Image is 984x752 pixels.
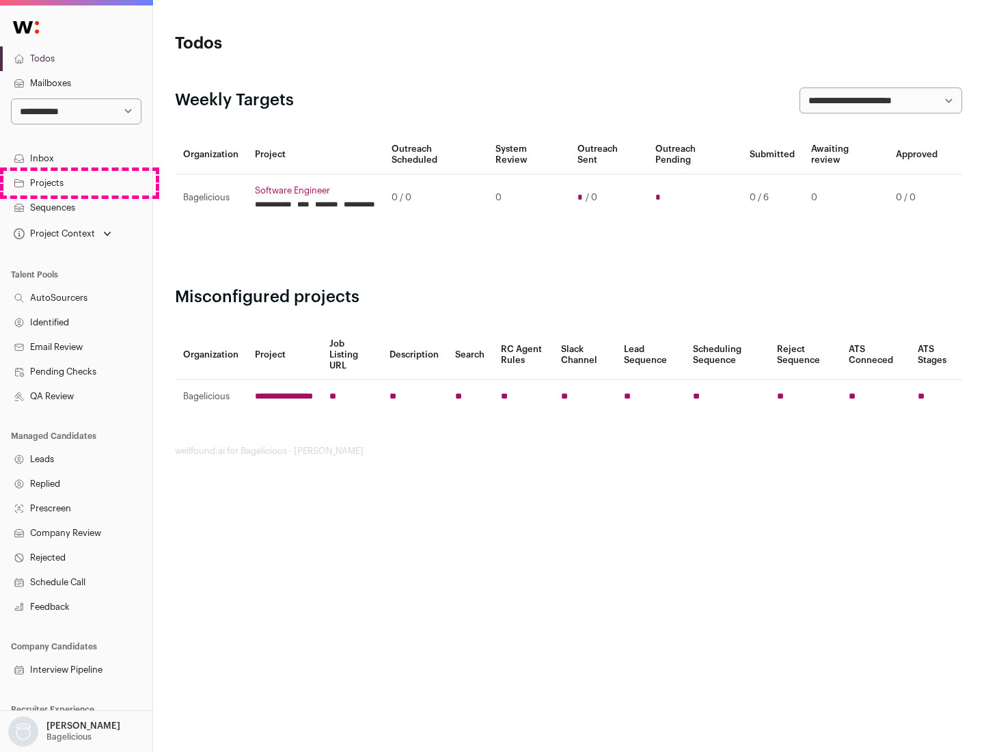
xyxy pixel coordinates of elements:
a: Software Engineer [255,185,375,196]
th: ATS Stages [910,330,962,380]
span: / 0 [586,192,597,203]
th: Outreach Scheduled [383,135,487,174]
div: Project Context [11,228,95,239]
th: Outreach Sent [569,135,648,174]
td: Bagelicious [175,174,247,221]
h2: Misconfigured projects [175,286,962,308]
th: Approved [888,135,946,174]
button: Open dropdown [11,224,114,243]
img: Wellfound [5,14,46,41]
h2: Weekly Targets [175,90,294,111]
th: Description [381,330,447,380]
th: Organization [175,330,247,380]
th: Project [247,135,383,174]
th: Search [447,330,493,380]
th: Awaiting review [803,135,888,174]
th: Organization [175,135,247,174]
th: RC Agent Rules [493,330,552,380]
img: nopic.png [8,716,38,747]
th: Submitted [741,135,803,174]
th: Reject Sequence [769,330,841,380]
th: Scheduling Sequence [685,330,769,380]
h1: Todos [175,33,437,55]
button: Open dropdown [5,716,123,747]
th: System Review [487,135,569,174]
td: 0 [803,174,888,221]
footer: wellfound:ai for Bagelicious - [PERSON_NAME] [175,446,962,457]
td: 0 [487,174,569,221]
th: Job Listing URL [321,330,381,380]
td: 0 / 0 [383,174,487,221]
th: Slack Channel [553,330,616,380]
td: Bagelicious [175,380,247,414]
th: Outreach Pending [647,135,741,174]
p: [PERSON_NAME] [46,721,120,731]
td: 0 / 6 [741,174,803,221]
th: ATS Conneced [840,330,909,380]
td: 0 / 0 [888,174,946,221]
th: Lead Sequence [616,330,685,380]
p: Bagelicious [46,731,92,742]
th: Project [247,330,321,380]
